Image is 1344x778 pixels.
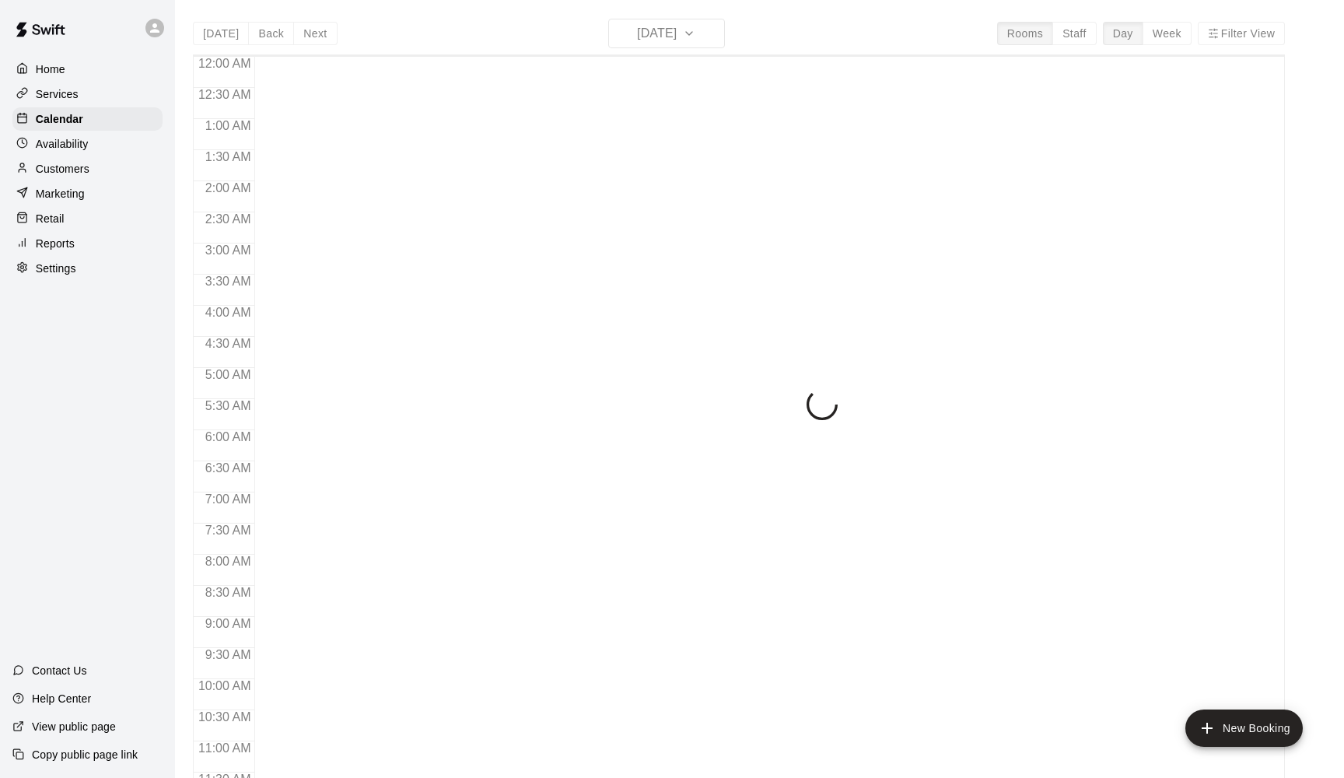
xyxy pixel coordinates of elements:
[36,86,79,102] p: Services
[32,663,87,678] p: Contact Us
[36,161,89,177] p: Customers
[194,741,255,755] span: 11:00 AM
[201,555,255,568] span: 8:00 AM
[201,648,255,661] span: 9:30 AM
[36,111,83,127] p: Calendar
[201,275,255,288] span: 3:30 AM
[36,261,76,276] p: Settings
[201,212,255,226] span: 2:30 AM
[201,617,255,630] span: 9:00 AM
[12,157,163,180] a: Customers
[201,430,255,443] span: 6:00 AM
[36,211,65,226] p: Retail
[201,306,255,319] span: 4:00 AM
[36,136,89,152] p: Availability
[194,679,255,692] span: 10:00 AM
[1185,710,1303,747] button: add
[194,57,255,70] span: 12:00 AM
[201,492,255,506] span: 7:00 AM
[201,461,255,475] span: 6:30 AM
[12,107,163,131] a: Calendar
[32,691,91,706] p: Help Center
[36,186,85,202] p: Marketing
[201,244,255,257] span: 3:00 AM
[201,368,255,381] span: 5:00 AM
[194,88,255,101] span: 12:30 AM
[201,119,255,132] span: 1:00 AM
[201,150,255,163] span: 1:30 AM
[36,236,75,251] p: Reports
[12,207,163,230] a: Retail
[12,58,163,81] a: Home
[36,61,65,77] p: Home
[32,719,116,734] p: View public page
[201,524,255,537] span: 7:30 AM
[12,82,163,106] a: Services
[201,586,255,599] span: 8:30 AM
[12,132,163,156] a: Availability
[201,399,255,412] span: 5:30 AM
[194,710,255,724] span: 10:30 AM
[12,257,163,280] a: Settings
[201,337,255,350] span: 4:30 AM
[12,182,163,205] a: Marketing
[12,232,163,255] a: Reports
[32,747,138,762] p: Copy public page link
[201,181,255,194] span: 2:00 AM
